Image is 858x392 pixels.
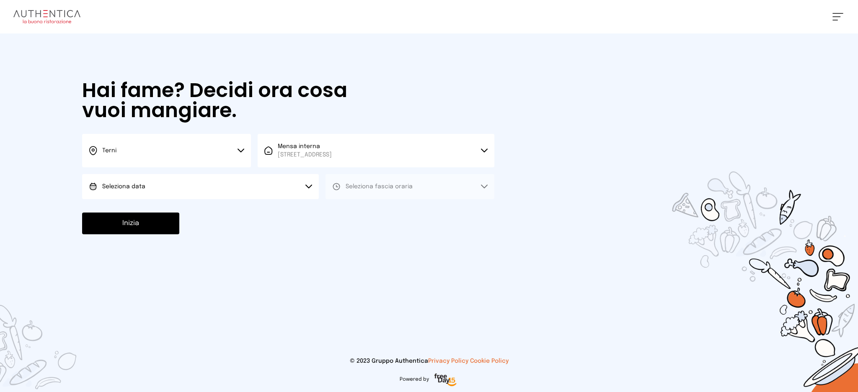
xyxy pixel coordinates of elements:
button: Seleziona data [82,174,319,199]
button: Terni [82,134,251,167]
span: Seleziona data [102,184,145,190]
span: Seleziona fascia oraria [346,184,413,190]
span: Mensa interna [278,142,332,159]
a: Cookie Policy [470,358,509,364]
button: Seleziona fascia oraria [326,174,494,199]
span: Powered by [400,376,429,383]
img: logo-freeday.3e08031.png [432,372,459,389]
a: Privacy Policy [428,358,468,364]
p: © 2023 Gruppo Authentica [13,357,845,365]
h1: Hai fame? Decidi ora cosa vuoi mangiare. [82,80,391,120]
span: Terni [102,148,116,154]
img: logo.8f33a47.png [13,10,80,23]
img: sticker-selezione-mensa.70a28f7.png [623,123,858,392]
span: [STREET_ADDRESS] [278,151,332,159]
button: Mensa interna[STREET_ADDRESS] [258,134,494,167]
button: Inizia [82,213,179,234]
